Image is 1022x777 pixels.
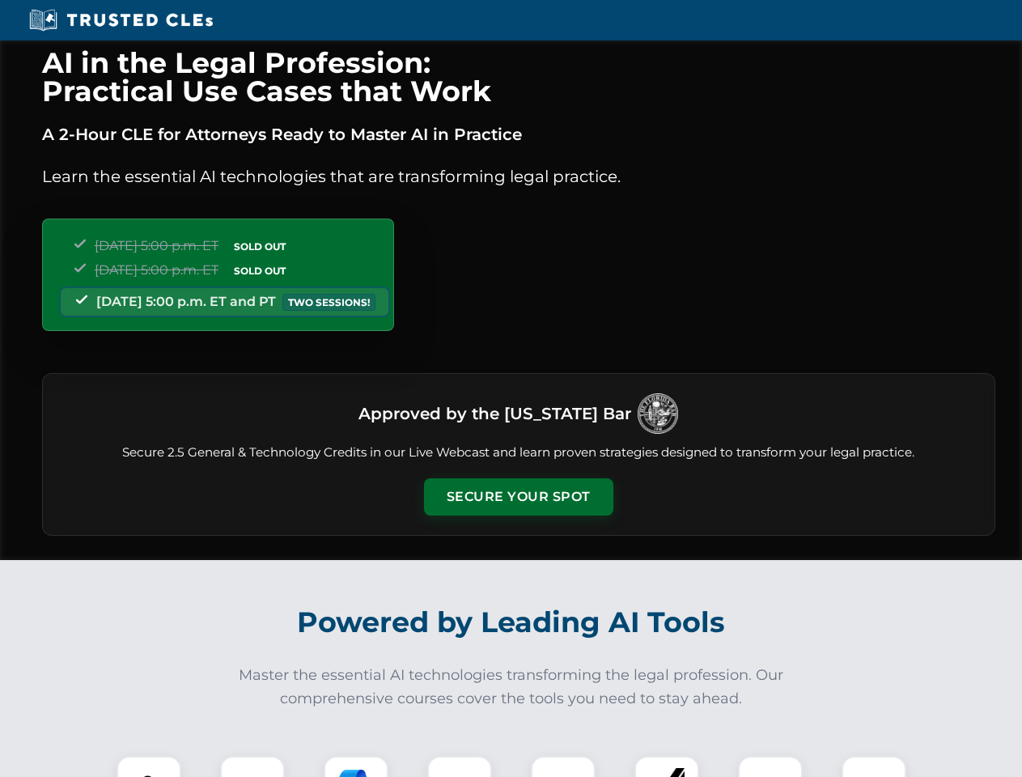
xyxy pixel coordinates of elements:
p: Master the essential AI technologies transforming the legal profession. Our comprehensive courses... [228,664,795,711]
span: [DATE] 5:00 p.m. ET [95,238,218,253]
p: Secure 2.5 General & Technology Credits in our Live Webcast and learn proven strategies designed ... [62,444,975,462]
h2: Powered by Leading AI Tools [63,594,960,651]
span: [DATE] 5:00 p.m. ET [95,262,218,278]
span: SOLD OUT [228,238,291,255]
h3: Approved by the [US_STATE] Bar [358,399,631,428]
h1: AI in the Legal Profession: Practical Use Cases that Work [42,49,995,105]
span: SOLD OUT [228,262,291,279]
img: Logo [638,393,678,434]
p: A 2-Hour CLE for Attorneys Ready to Master AI in Practice [42,121,995,147]
img: Trusted CLEs [24,8,218,32]
button: Secure Your Spot [424,478,613,516]
p: Learn the essential AI technologies that are transforming legal practice. [42,163,995,189]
